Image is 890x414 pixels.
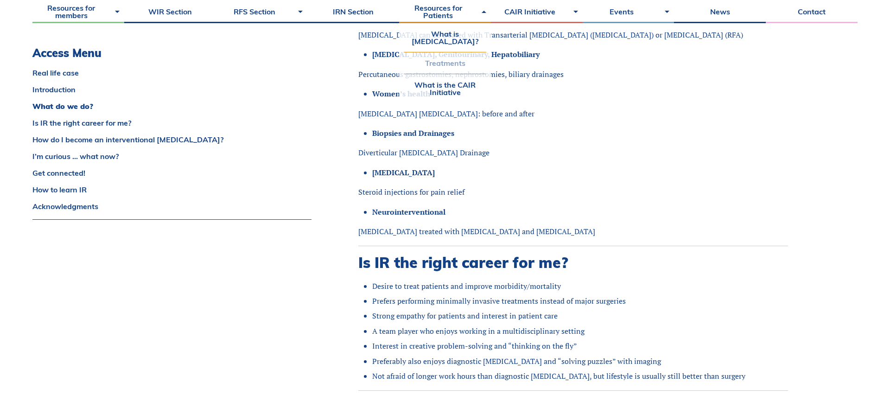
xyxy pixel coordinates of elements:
[372,89,430,99] strong: Women’s health
[358,254,788,271] h2: Is IR the right career for me?
[372,207,445,217] strong: Neurointerventional
[372,356,788,366] li: Preferably also enjoys diagnostic [MEDICAL_DATA] and “solving puzzles” with imaging
[358,226,788,236] p: [MEDICAL_DATA] treated with [MEDICAL_DATA] and [MEDICAL_DATA]
[358,187,788,197] p: Steroid injections for pain relief
[372,311,788,321] li: Strong empathy for patients and interest in patient care
[358,147,788,158] p: Diverticular [MEDICAL_DATA] Drainage
[32,203,311,210] a: Acknowledgments
[32,119,311,127] a: Is IR the right career for me?
[32,46,311,60] h3: Access Menu
[32,86,311,93] a: Introduction
[32,169,311,177] a: Get connected!
[372,281,788,291] li: Desire to treat patients and improve morbidity/mortality
[358,108,788,119] p: [MEDICAL_DATA] [MEDICAL_DATA]: before and after
[358,69,788,79] p: Percutaneous gastrostomies, nephrostomies, biliary drainages
[32,186,311,193] a: How to learn IR
[404,52,486,74] a: Treatments
[32,136,311,143] a: How do I become an interventional [MEDICAL_DATA]?
[358,30,788,40] p: [MEDICAL_DATA] can be treated with Transarterial [MEDICAL_DATA] ([MEDICAL_DATA]) or [MEDICAL_DATA...
[32,69,311,76] a: Real life case
[372,128,454,138] strong: Biopsies and Drainages
[404,23,486,52] a: What is [MEDICAL_DATA]?
[32,102,311,110] a: What do we do?
[372,167,435,178] strong: [MEDICAL_DATA]
[372,296,788,306] li: Prefers performing minimally invasive treatments instead of major surgeries
[372,371,788,381] li: Not afraid of longer work hours than diagnostic [MEDICAL_DATA], but lifestyle is usually still be...
[372,341,788,351] li: Interest in creative problem-solving and “thinking on the fly”
[372,326,788,336] li: A team player who enjoys working in a multidisciplinary setting
[32,153,311,160] a: I’m curious … what now?
[404,74,486,103] a: What is the CAIR Initiative
[372,49,540,59] strong: [MEDICAL_DATA], Genitourinary, Hepatobiliary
